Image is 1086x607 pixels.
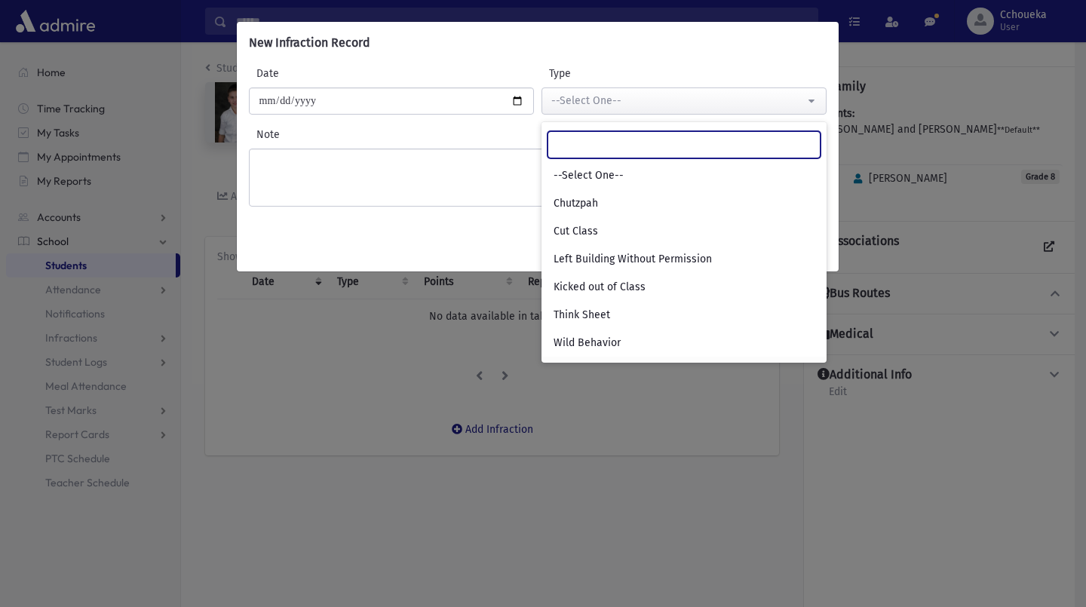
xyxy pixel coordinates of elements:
div: --Select One-- [551,93,805,109]
input: Search [548,131,821,158]
h6: New Infraction Record [249,34,370,52]
span: Wild Behavior [554,336,621,351]
label: Type [541,66,684,81]
span: Chutzpah [554,196,598,211]
span: Kicked out of Class [554,280,646,295]
span: Left Building Without Permission [554,252,712,267]
span: --Select One-- [554,168,624,183]
button: --Select One-- [541,87,827,115]
span: Cut Class [554,224,598,239]
span: Think Sheet [554,308,610,323]
label: Note [249,127,827,143]
label: Date [249,66,391,81]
